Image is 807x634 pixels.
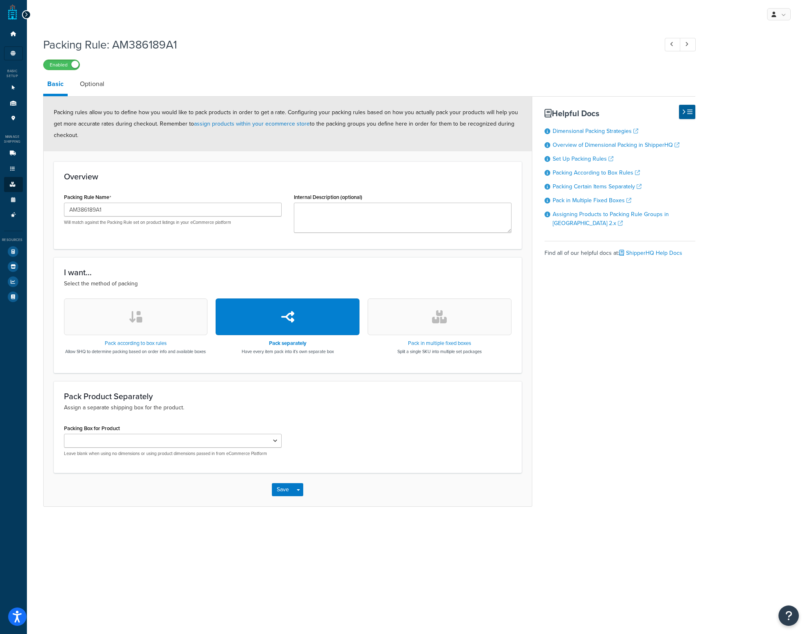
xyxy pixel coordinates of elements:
[76,74,108,94] a: Optional
[4,192,23,208] li: Time Slots
[397,348,482,355] p: Split a single SKU into multiple set packages
[64,268,512,277] h3: I want...
[272,483,294,496] button: Save
[294,194,362,200] label: Internal Description (optional)
[4,96,23,111] li: Origins
[553,155,613,163] a: Set Up Packing Rules
[64,392,512,401] h3: Pack Product Separately
[64,172,512,181] h3: Overview
[680,38,696,51] a: Next Record
[679,105,695,119] button: Hide Help Docs
[43,37,650,53] h1: Packing Rule: AM386189A1
[64,194,111,201] label: Packing Rule Name
[64,403,512,412] p: Assign a separate shipping box for the product.
[4,177,23,192] li: Boxes
[242,348,334,355] p: Have every item pack into it's own separate box
[4,161,23,177] li: Shipping Rules
[43,74,68,96] a: Basic
[553,196,631,205] a: Pack in Multiple Fixed Boxes
[4,27,23,42] li: Dashboard
[553,127,638,135] a: Dimensional Packing Strategies
[545,241,695,259] div: Find all of our helpful docs at:
[4,80,23,95] li: Websites
[64,425,120,431] label: Packing Box for Product
[65,348,206,355] p: Allow SHQ to determine packing based on order info and available boxes
[194,119,310,128] a: assign products within your ecommerce store
[4,259,23,274] li: Marketplace
[553,168,640,177] a: Packing According to Box Rules
[619,249,682,257] a: ShipperHQ Help Docs
[54,108,518,139] span: Packing rules allow you to define how you would like to pack products in order to get a rate. Con...
[778,605,799,626] button: Open Resource Center
[64,279,512,288] p: Select the method of packing
[64,219,282,225] p: Will match against the Packing Rule set on product listings in your eCommerce platform
[65,340,206,346] h3: Pack according to box rules
[545,109,695,118] h3: Helpful Docs
[4,289,23,304] li: Help Docs
[4,274,23,289] li: Analytics
[4,146,23,161] li: Carriers
[4,208,23,223] li: Advanced Features
[553,210,669,228] a: Assigning Products to Packing Rule Groups in [GEOGRAPHIC_DATA] 2.x
[397,340,482,346] h3: Pack in multiple fixed boxes
[4,244,23,259] li: Test Your Rates
[4,111,23,126] li: Pickup Locations
[553,182,642,191] a: Packing Certain Items Separately
[553,141,679,149] a: Overview of Dimensional Packing in ShipperHQ
[64,451,282,457] p: Leave blank when using no dimensions or using product dimensions passed in from eCommerce Platform
[242,340,334,346] h3: Pack separately
[44,60,79,70] label: Enabled
[665,38,681,51] a: Previous Record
